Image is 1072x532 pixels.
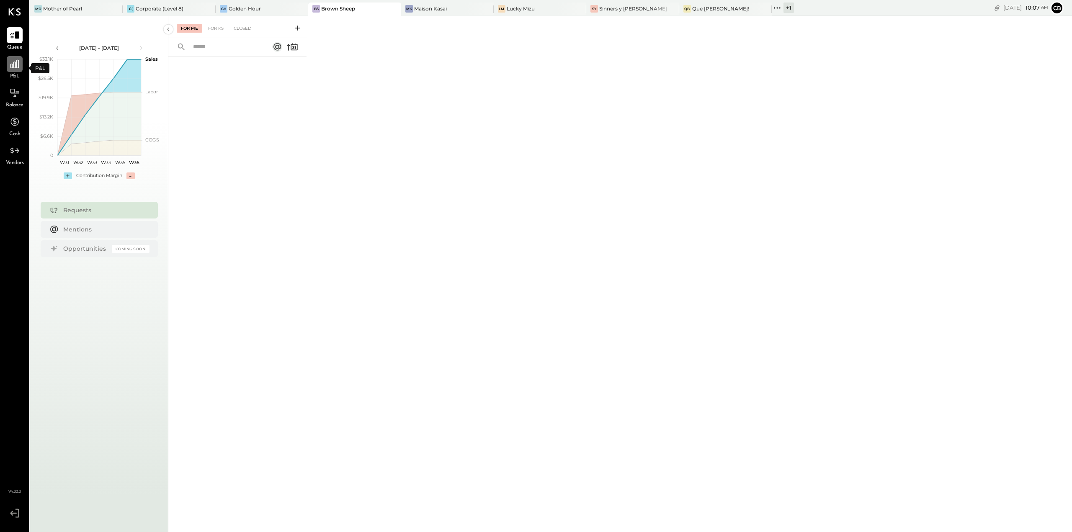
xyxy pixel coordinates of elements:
text: $13.2K [39,114,53,120]
div: [DATE] [1003,4,1048,12]
div: Opportunities [63,244,108,253]
text: W35 [115,159,125,165]
text: W33 [87,159,97,165]
text: Sales [145,56,158,62]
div: LM [498,5,505,13]
text: Labor [145,89,158,95]
a: P&L [0,56,29,80]
div: C( [127,5,134,13]
div: For Me [177,24,202,33]
span: P&L [10,73,20,80]
div: Contribution Margin [76,172,122,179]
text: W34 [101,159,112,165]
text: COGS [145,137,159,143]
div: Sy [590,5,598,13]
button: cb [1050,1,1064,15]
div: + [64,172,72,179]
div: copy link [993,3,1001,12]
text: $26.5K [38,75,53,81]
text: $19.9K [39,95,53,100]
div: Requests [63,206,145,214]
div: MK [405,5,413,13]
div: Brown Sheep [321,5,355,12]
a: Vendors [0,143,29,167]
div: Closed [229,24,255,33]
div: [DATE] - [DATE] [64,44,135,51]
text: W32 [73,159,83,165]
text: $6.6K [40,133,53,139]
div: Golden Hour [229,5,261,12]
text: W36 [129,159,139,165]
text: 0 [50,152,53,158]
div: Mother of Pearl [43,5,82,12]
div: Maison Kasai [414,5,447,12]
a: Cash [0,114,29,138]
text: W31 [59,159,69,165]
a: Balance [0,85,29,109]
div: For KS [204,24,228,33]
div: Coming Soon [112,245,149,253]
span: Cash [9,131,20,138]
div: GH [220,5,227,13]
div: + 1 [783,3,794,13]
div: Corporate (Level 8) [136,5,183,12]
div: Mentions [63,225,145,234]
text: $33.1K [39,56,53,62]
div: Sinners y [PERSON_NAME] [599,5,666,12]
a: Queue [0,27,29,51]
div: BS [312,5,320,13]
div: P&L [31,63,49,73]
div: - [126,172,135,179]
span: Vendors [6,159,24,167]
span: Queue [7,44,23,51]
div: Lucky Mizu [507,5,535,12]
div: Mo [34,5,42,13]
span: Balance [6,102,23,109]
div: Que [PERSON_NAME]! [692,5,749,12]
div: QB [683,5,691,13]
